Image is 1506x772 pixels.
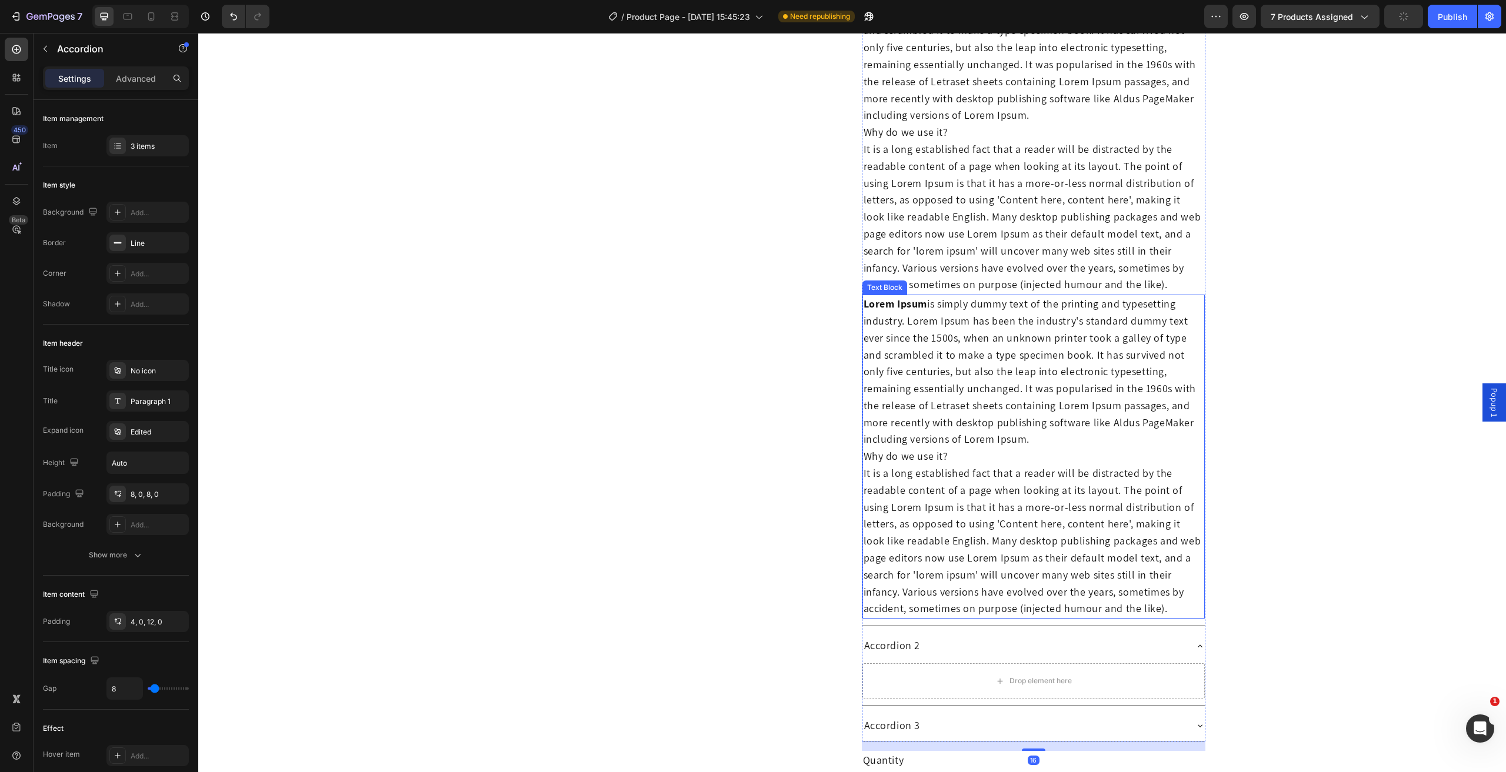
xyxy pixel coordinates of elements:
p: Why do we use it? [665,415,1005,432]
p: is simply dummy text of the printing and typesetting industry. Lorem Ipsum has been the industry'... [665,263,1005,415]
div: Drop element here [811,643,874,653]
div: 4, 0, 12, 0 [131,617,186,627]
div: Expand icon [43,425,84,436]
div: Height [43,455,81,471]
div: 8, 0, 8, 0 [131,489,186,500]
div: Add... [131,751,186,761]
div: Publish [1438,11,1467,23]
div: Show more [89,549,144,561]
div: 450 [11,125,28,135]
p: Advanced [116,72,156,85]
div: Line [131,238,186,249]
iframe: Intercom live chat [1466,714,1494,743]
p: Why do we use it? [665,91,1005,108]
div: Paragraph 1 [131,396,186,407]
p: Accordion [57,42,157,56]
span: 7 products assigned [1271,11,1353,23]
button: 7 [5,5,88,28]
div: No icon [131,366,186,376]
button: 7 products assigned [1261,5,1380,28]
p: It is a long established fact that a reader will be distracted by the readable content of a page ... [665,432,1005,584]
div: Quantity [664,718,1007,737]
div: Undo/Redo [222,5,269,28]
div: 16 [829,723,841,732]
div: Border [43,238,66,248]
input: Auto [107,452,188,473]
div: Edited [131,427,186,437]
div: Hover item [43,749,80,760]
div: Accordion 2 [664,603,724,623]
div: Item management [43,113,104,124]
div: Background [43,205,100,220]
div: Corner [43,268,66,279]
div: Item header [43,338,83,349]
div: Shadow [43,299,70,309]
button: Publish [1428,5,1477,28]
div: 3 items [131,141,186,152]
div: Add... [131,269,186,279]
div: Accordion 3 [664,683,724,703]
span: Product Page - [DATE] 15:45:23 [627,11,750,23]
div: Text Block [667,249,707,260]
div: Add... [131,299,186,310]
div: Gap [43,683,56,694]
span: / [621,11,624,23]
span: 1 [1490,697,1500,706]
div: Padding [43,486,86,502]
p: 7 [77,9,82,24]
span: Need republishing [790,11,850,22]
div: Item spacing [43,653,102,669]
div: Background [43,519,84,530]
strong: Lorem Ipsum [665,264,729,278]
button: Show more [43,544,189,566]
div: Beta [9,215,28,225]
div: Effect [43,723,64,734]
input: Auto [107,678,142,699]
p: It is a long established fact that a reader will be distracted by the readable content of a page ... [665,108,1005,260]
div: Item [43,141,58,151]
div: Add... [131,520,186,530]
iframe: To enrich screen reader interactions, please activate Accessibility in Grammarly extension settings [198,33,1506,772]
div: Item style [43,180,75,191]
p: Settings [58,72,91,85]
div: Add... [131,208,186,218]
span: Popup 1 [1290,355,1302,384]
div: Padding [43,616,70,627]
div: Title [43,396,58,406]
div: Title icon [43,364,74,375]
div: Item content [43,587,101,603]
